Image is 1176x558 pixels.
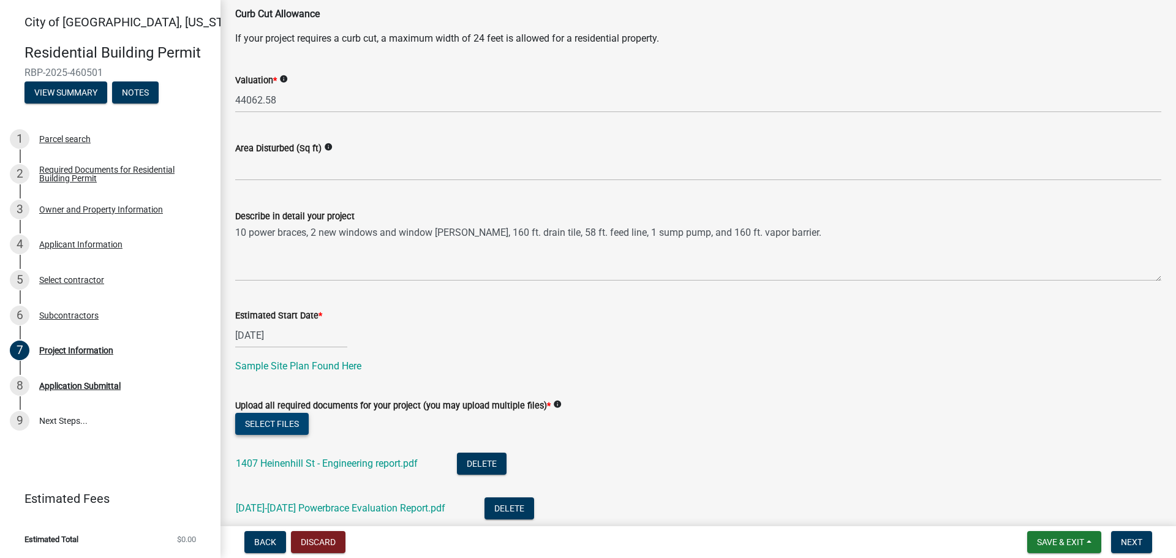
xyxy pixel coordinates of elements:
p: If your project requires a curb cut, a maximum width of 24 feet is allowed for a residential prop... [235,31,1161,46]
div: Select contractor [39,276,104,284]
a: [DATE]-[DATE] Powerbrace Evaluation Report.pdf [236,502,445,514]
button: Discard [291,531,345,553]
div: 4 [10,235,29,254]
span: RBP-2025-460501 [24,67,196,78]
div: Project Information [39,346,113,355]
span: Estimated Total [24,535,78,543]
wm-modal-confirm: Summary [24,88,107,98]
label: Estimated Start Date [235,312,322,320]
button: Delete [457,453,507,475]
label: Describe in detail your project [235,213,355,221]
button: Save & Exit [1027,531,1101,553]
label: Upload all required documents for your project (you may upload multiple files) [235,402,551,410]
button: Select files [235,413,309,435]
div: 5 [10,270,29,290]
i: info [553,400,562,409]
wm-modal-confirm: Delete Document [484,503,534,515]
a: Sample Site Plan Found Here [235,360,361,372]
span: $0.00 [177,535,196,543]
i: info [324,143,333,151]
wm-modal-confirm: Delete Document [457,459,507,470]
div: 1 [10,129,29,149]
div: Subcontractors [39,311,99,320]
a: 1407 Heinenhill St - Engineering report.pdf [236,458,418,469]
button: Delete [484,497,534,519]
h4: Residential Building Permit [24,44,211,62]
span: Save & Exit [1037,537,1084,547]
button: Next [1111,531,1152,553]
span: Next [1121,537,1142,547]
div: 7 [10,341,29,360]
span: City of [GEOGRAPHIC_DATA], [US_STATE] [24,15,247,29]
div: 3 [10,200,29,219]
div: Applicant Information [39,240,123,249]
i: info [279,75,288,83]
button: Back [244,531,286,553]
div: 2 [10,164,29,184]
div: Owner and Property Information [39,205,163,214]
strong: Curb Cut Allowance [235,8,320,20]
wm-modal-confirm: Notes [112,88,159,98]
button: Notes [112,81,159,104]
button: View Summary [24,81,107,104]
div: Application Submittal [39,382,121,390]
input: mm/dd/yyyy [235,323,347,348]
a: Estimated Fees [10,486,201,511]
label: Valuation [235,77,277,85]
label: Area Disturbed (Sq ft) [235,145,322,153]
div: Required Documents for Residential Building Permit [39,165,201,183]
div: Parcel search [39,135,91,143]
div: 9 [10,411,29,431]
div: 6 [10,306,29,325]
span: Back [254,537,276,547]
div: 8 [10,376,29,396]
